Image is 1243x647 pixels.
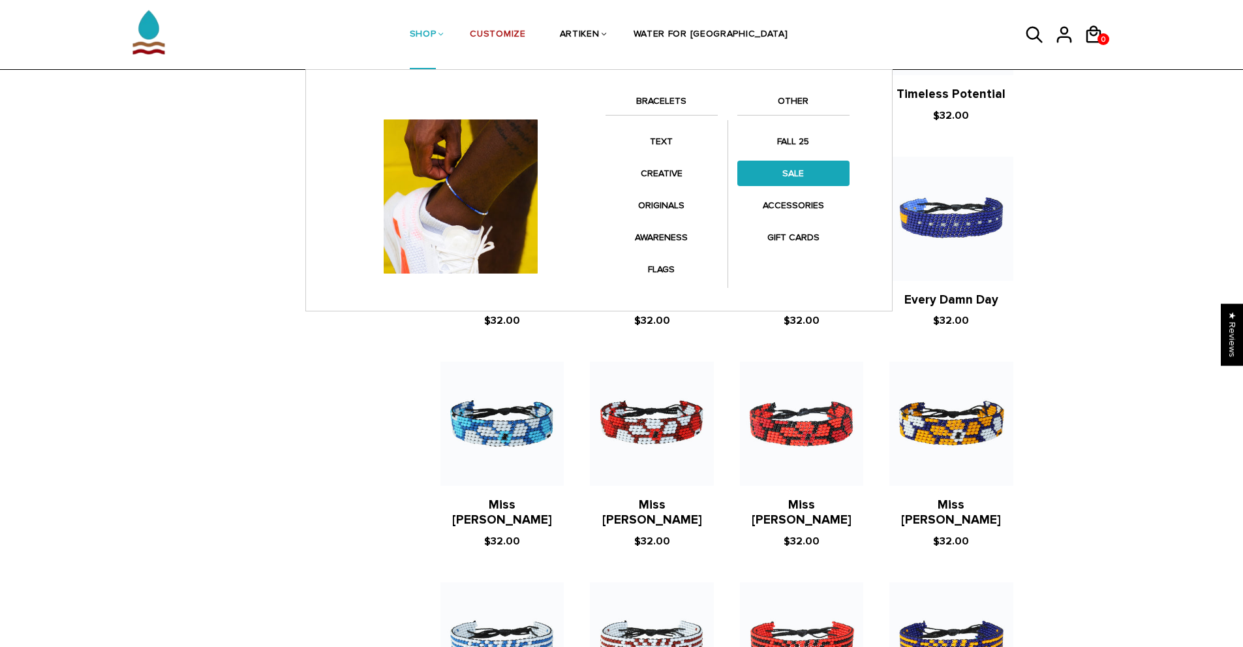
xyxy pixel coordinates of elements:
[897,87,1005,102] a: Timeless Potential
[484,535,520,548] span: $32.00
[737,193,850,218] a: ACCESSORIES
[1221,304,1243,366] div: Click to open Judge.me floating reviews tab
[606,129,718,154] a: TEXT
[634,535,670,548] span: $32.00
[634,314,670,327] span: $32.00
[470,1,525,70] a: CUSTOMIZE
[602,497,702,528] a: Miss [PERSON_NAME]
[933,109,969,122] span: $32.00
[606,161,718,186] a: CREATIVE
[737,93,850,116] a: OTHER
[933,535,969,548] span: $32.00
[901,497,1001,528] a: Miss [PERSON_NAME]
[904,292,998,308] a: Every Damn Day
[484,314,520,327] span: $32.00
[933,314,969,327] span: $32.00
[606,93,718,116] a: BRACELETS
[634,1,788,70] a: WATER FOR [GEOGRAPHIC_DATA]
[737,129,850,154] a: FALL 25
[1097,33,1109,45] a: 0
[606,225,718,250] a: AWARENESS
[606,257,718,282] a: FLAGS
[752,497,852,528] a: Miss [PERSON_NAME]
[784,535,820,548] span: $32.00
[1097,31,1109,48] span: 0
[737,161,850,186] a: SALE
[606,193,718,218] a: ORIGINALS
[560,1,600,70] a: ARTIKEN
[737,225,850,250] a: GIFT CARDS
[410,1,437,70] a: SHOP
[784,314,820,327] span: $32.00
[452,497,552,528] a: Miss [PERSON_NAME]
